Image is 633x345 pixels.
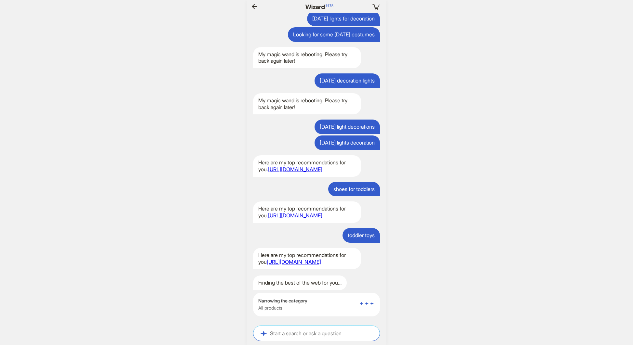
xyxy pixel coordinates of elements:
[258,305,307,311] span: All products
[253,93,361,115] div: My magic wand is rebooting. Please try back again later!
[315,135,380,150] div: [DATE] lights decoration
[343,228,380,243] div: toddler toys
[268,166,322,172] a: [URL][DOMAIN_NAME]
[258,298,307,304] span: Narrowing the category
[328,182,380,197] div: shoes for toddlers
[268,212,322,219] a: [URL][DOMAIN_NAME]
[253,47,361,69] div: My magic wand is rebooting. Please try back again later!
[253,201,361,223] div: Here are my top recommendations for you.
[267,259,321,265] a: [URL][DOMAIN_NAME]
[307,11,380,26] div: [DATE] lights for decoration
[253,275,347,290] div: Finding the best of the web for you…
[253,155,361,177] div: Here are my top recommendations for you.
[288,27,380,42] div: Looking for some [DATE] costumes
[253,248,361,269] div: Here are my top recommendations for you
[315,120,380,134] div: [DATE] light decorations
[315,73,380,88] div: [DATE] decoration lights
